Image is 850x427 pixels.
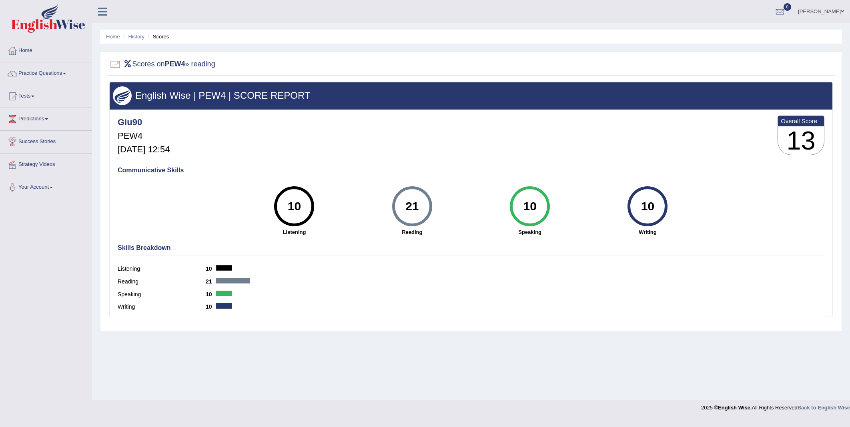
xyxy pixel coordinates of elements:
a: Home [106,34,120,40]
b: 10 [206,291,216,297]
label: Reading [118,277,206,286]
b: 10 [206,303,216,310]
div: 2025 © All Rights Reserved [701,400,850,411]
a: Tests [0,85,92,105]
a: Back to English Wise [798,405,850,411]
a: Predictions [0,108,92,128]
strong: Listening [239,228,349,236]
div: 10 [280,190,309,223]
strong: English Wise. [718,405,752,411]
a: History [128,34,144,40]
strong: Reading [357,228,467,236]
a: Practice Questions [0,62,92,82]
h2: Scores on » reading [109,58,215,70]
b: 21 [206,278,216,285]
label: Listening [118,265,206,273]
h4: Skills Breakdown [118,244,824,251]
div: 10 [633,190,662,223]
b: PEW4 [165,60,185,68]
img: wings.png [113,86,132,105]
strong: Writing [593,228,702,236]
div: 21 [397,190,427,223]
h5: [DATE] 12:54 [118,145,170,154]
h5: PEW4 [118,131,170,141]
h3: 13 [778,126,824,155]
li: Scores [146,33,169,40]
h4: Giu90 [118,118,170,127]
b: 10 [206,265,216,272]
div: 10 [515,190,544,223]
a: Strategy Videos [0,154,92,174]
h4: Communicative Skills [118,167,824,174]
a: Success Stories [0,131,92,151]
b: Overall Score [781,118,821,124]
label: Speaking [118,290,206,299]
span: 0 [784,3,792,11]
strong: Speaking [475,228,585,236]
label: Writing [118,303,206,311]
a: Your Account [0,176,92,196]
h3: English Wise | PEW4 | SCORE REPORT [113,90,829,101]
a: Home [0,40,92,60]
